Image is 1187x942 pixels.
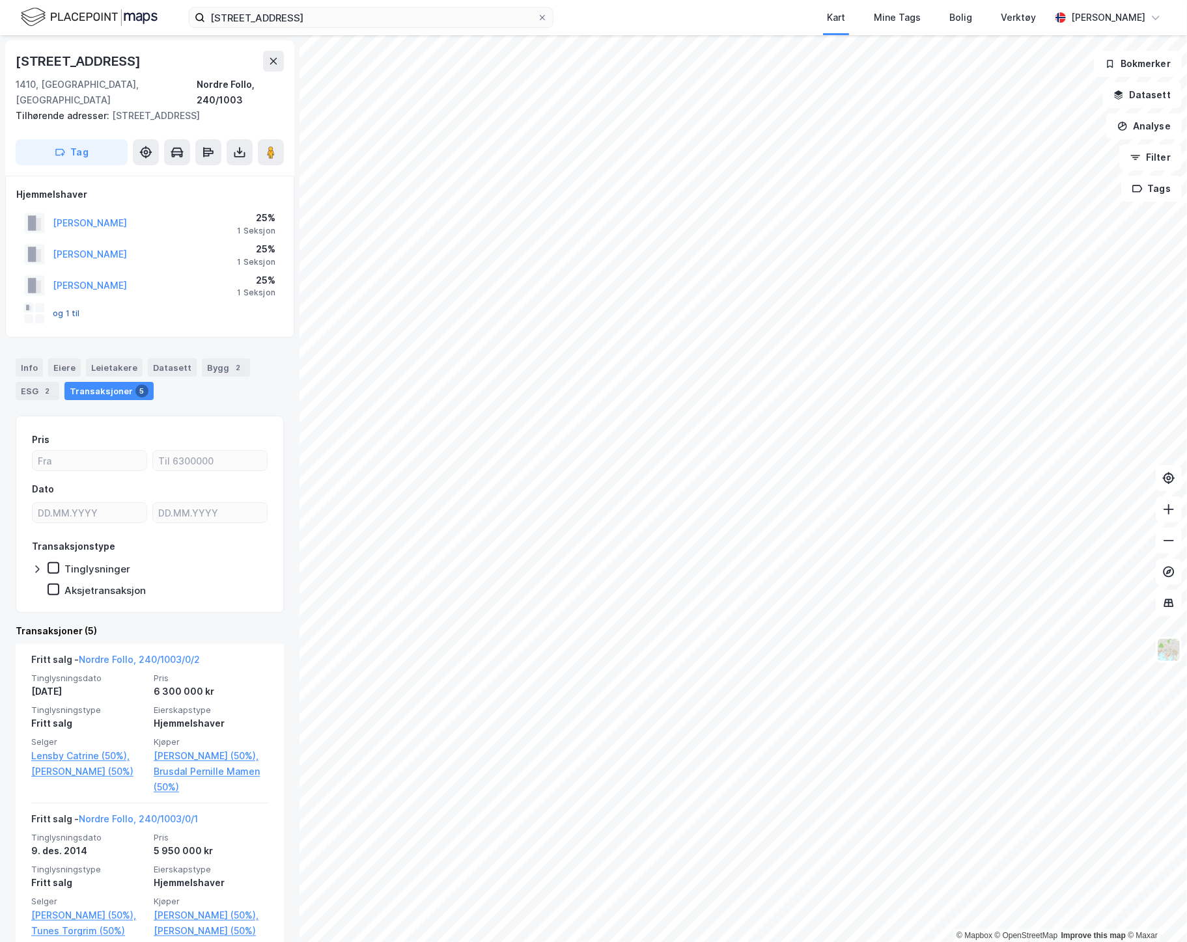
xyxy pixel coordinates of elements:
div: Nordre Follo, 240/1003 [197,77,284,108]
input: DD.MM.YYYY [153,503,267,522]
div: Hjemmelshaver [154,875,268,891]
div: 25% [237,210,275,226]
div: [DATE] [31,684,146,699]
button: Tag [16,139,128,165]
a: [PERSON_NAME] (50%), [154,748,268,764]
div: Bolig [949,10,972,25]
a: Improve this map [1061,931,1126,940]
div: Pris [32,432,49,448]
div: Kart [827,10,845,25]
div: Aksjetransaksjon [64,584,146,597]
a: [PERSON_NAME] (50%) [31,764,146,779]
input: Søk på adresse, matrikkel, gårdeiere, leietakere eller personer [205,8,537,27]
a: Nordre Follo, 240/1003/0/1 [79,813,198,824]
a: Mapbox [957,931,992,940]
a: Nordre Follo, 240/1003/0/2 [79,654,200,665]
span: Tinglysningsdato [31,673,146,684]
a: Tunes Torgrim (50%) [31,923,146,939]
div: 6 300 000 kr [154,684,268,699]
button: Analyse [1106,113,1182,139]
span: Pris [154,673,268,684]
span: Selger [31,736,146,747]
span: Tilhørende adresser: [16,110,112,121]
a: [PERSON_NAME] (50%), [154,908,268,923]
img: logo.f888ab2527a4732fd821a326f86c7f29.svg [21,6,158,29]
div: [PERSON_NAME] [1071,10,1145,25]
span: Tinglysningstype [31,864,146,875]
div: 2 [232,361,245,374]
div: [STREET_ADDRESS] [16,108,273,124]
button: Tags [1121,176,1182,202]
span: Eierskapstype [154,705,268,716]
span: Pris [154,832,268,843]
span: Tinglysningstype [31,705,146,716]
input: DD.MM.YYYY [33,503,147,522]
input: Fra [33,451,147,470]
div: 5 [135,384,148,397]
div: Bygg [202,358,250,377]
div: Transaksjonstype [32,539,115,554]
button: Bokmerker [1094,51,1182,77]
div: 9. des. 2014 [31,843,146,859]
a: [PERSON_NAME] (50%), [31,908,146,923]
div: Fritt salg [31,875,146,891]
div: Fritt salg - [31,652,200,673]
div: Mine Tags [874,10,921,25]
a: Lensby Catrine (50%), [31,748,146,764]
div: 1 Seksjon [237,257,275,267]
img: Z [1156,638,1181,662]
div: Hjemmelshaver [154,716,268,731]
a: [PERSON_NAME] (50%) [154,923,268,939]
div: ESG [16,382,59,400]
div: 2 [41,384,54,397]
div: [STREET_ADDRESS] [16,51,143,72]
span: Tinglysningsdato [31,832,146,843]
span: Selger [31,896,146,907]
a: Brusdal Pernille Mamen (50%) [154,764,268,795]
div: Fritt salg - [31,811,198,832]
div: 1 Seksjon [237,226,275,236]
button: Filter [1119,144,1182,170]
div: 25% [237,241,275,257]
div: Kontrollprogram for chat [1122,880,1187,942]
span: Kjøper [154,736,268,747]
div: 1410, [GEOGRAPHIC_DATA], [GEOGRAPHIC_DATA] [16,77,197,108]
span: Kjøper [154,896,268,907]
div: Eiere [48,358,81,377]
div: Verktøy [1001,10,1036,25]
div: Dato [32,481,54,497]
div: Transaksjoner (5) [16,623,284,639]
a: OpenStreetMap [995,931,1058,940]
div: Hjemmelshaver [16,187,283,202]
div: 25% [237,273,275,288]
div: Info [16,358,43,377]
div: 1 Seksjon [237,288,275,298]
div: Datasett [148,358,197,377]
button: Datasett [1102,82,1182,108]
span: Eierskapstype [154,864,268,875]
div: Transaksjoner [64,382,154,400]
div: 5 950 000 kr [154,843,268,859]
iframe: Chat Widget [1122,880,1187,942]
input: Til 6300000 [153,451,267,470]
div: Fritt salg [31,716,146,731]
div: Tinglysninger [64,563,130,575]
div: Leietakere [86,358,143,377]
